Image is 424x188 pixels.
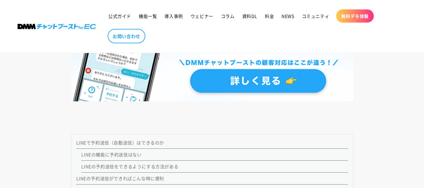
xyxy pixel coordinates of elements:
[261,9,278,23] a: 料金
[108,29,145,43] a: お問い合わせ
[81,163,179,169] a: LINEの予約送信をできるようにする方法がある
[113,33,140,39] span: お問い合わせ
[18,24,96,29] img: 株式会社DMM Boost
[298,9,333,23] a: コミュニティ
[76,175,164,181] a: LINEの予約送信ができればこんな時に便利
[239,9,261,23] a: 資料DL
[108,13,131,19] span: 公式ガイド
[76,139,164,146] a: LINEで予約送信（自動送信）はできるのか
[302,13,330,19] span: コミュニティ
[336,9,374,23] a: 無料デモ体験
[164,13,183,19] span: 導入事例
[221,13,235,19] span: コラム
[242,13,257,19] span: 資料DL
[217,9,239,23] a: コラム
[265,13,274,19] span: 料金
[341,13,369,19] span: 無料デモ体験
[135,9,161,23] a: 機能一覧
[191,13,213,19] span: ウェビナー
[105,9,135,23] a: 公式ガイド
[161,9,186,23] a: 導入事例
[282,13,294,19] span: NEWS
[187,9,217,23] a: ウェビナー
[139,13,157,19] span: 機能一覧
[81,151,142,158] a: LINEの機能に予約送信はない
[278,9,298,23] a: NEWS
